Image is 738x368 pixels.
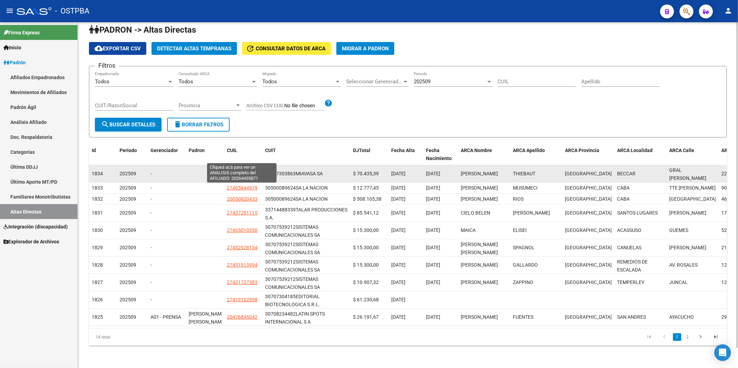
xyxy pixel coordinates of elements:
[173,122,223,128] span: Borrar Filtros
[95,44,103,52] mat-icon: cloud_download
[246,44,254,53] mat-icon: update
[414,78,430,85] span: 202509
[150,297,152,302] span: -
[565,262,612,268] span: BUENOS AIRES
[423,143,458,166] datatable-header-cell: Fecha Nacimiento
[92,196,103,202] span: 1832
[669,245,706,250] span: GANDHI
[3,44,21,51] span: Inicio
[391,245,405,250] span: [DATE]
[721,314,732,320] span: 2946
[683,333,692,341] a: 2
[189,148,205,153] span: Padron
[642,333,656,341] a: go to first page
[461,196,498,202] span: ORLANDO LUIS
[120,210,136,216] span: 202509
[265,310,347,325] div: LATIN SPOTS INTERNACIONAL S A
[353,278,386,286] div: $ 10.907,32
[227,210,257,216] span: 27437291115
[458,143,510,166] datatable-header-cell: ARCA Nombre
[721,171,732,176] span: 2282
[391,171,405,176] span: [DATE]
[426,245,440,250] span: [DATE]
[666,143,719,166] datatable-header-cell: ARCA Calle
[120,314,136,320] span: 202509
[461,227,476,233] span: MAICA
[265,275,347,290] div: SISTEMAS COMUNICACIONALES SA
[391,297,405,302] span: [DATE]
[179,102,235,109] span: Provincia
[89,25,196,35] span: PADRON -> Altas Directas
[120,227,136,233] span: 202509
[353,244,386,252] div: $ 15.300,00
[426,171,440,176] span: [DATE]
[150,185,152,191] span: -
[148,143,186,166] datatable-header-cell: Gerenciador
[617,245,641,250] span: CANUELAS
[151,42,237,55] button: Detectar Altas Tempranas
[562,143,614,166] datatable-header-cell: ARCA Provincia
[92,279,103,285] span: 1827
[353,184,386,192] div: $ 12.777,45
[227,185,257,191] span: 27465844979
[262,78,277,85] span: Todos
[669,262,698,268] span: AV. ROSALES
[95,45,141,52] span: Exportar CSV
[3,59,26,66] span: Padrón
[55,3,89,19] span: - OSTPBA
[682,331,693,343] li: page 2
[265,258,296,266] div: 30707539212
[265,170,347,178] div: MIAVASA SA
[246,103,284,108] span: Archivo CSV CUIL
[265,275,296,283] div: 30707539212
[150,196,152,202] span: -
[513,210,550,216] span: MAGUNA MARTORELL
[336,42,394,55] button: Migrar a Padron
[426,262,440,268] span: [DATE]
[353,209,386,217] div: $ 85.541,12
[265,293,296,301] div: 30707304185
[157,45,231,52] span: Detectar Altas Tempranas
[353,170,386,178] div: $ 70.435,39
[391,196,405,202] span: [DATE]
[617,279,644,285] span: TEMPERLEY
[513,279,533,285] span: ZAPPINO
[3,223,68,231] span: Integración (discapacidad)
[353,195,386,203] div: $ 508.105,38
[426,314,440,320] span: [DATE]
[120,262,136,268] span: 202509
[6,7,14,15] mat-icon: menu
[150,262,152,268] span: -
[426,227,440,233] span: [DATE]
[92,171,103,176] span: 1834
[513,227,527,233] span: ELISEI
[95,118,162,132] button: Buscar Detalles
[265,184,347,192] div: SA LA NACION
[617,227,641,233] span: ACASSUSO
[565,185,612,191] span: CIUDAD AUTONOMA BUENOS AIRES
[353,261,386,269] div: $ 15.300,00
[721,262,732,268] span: 1209
[513,262,538,268] span: GALLARDO
[150,148,178,153] span: Gerenciador
[721,210,732,216] span: 1741
[150,314,181,320] span: A01 - PRENSA
[721,279,732,285] span: 1202
[565,245,612,250] span: BUENOS AIRES
[92,227,103,233] span: 1830
[92,210,103,216] span: 1831
[224,143,262,166] datatable-header-cell: CUIL
[92,314,103,320] span: 1825
[391,314,405,320] span: [DATE]
[120,245,136,250] span: 202509
[426,148,452,161] span: Fecha Nacimiento
[565,279,612,285] span: BUENOS AIRES
[120,297,136,302] span: 202509
[617,210,658,216] span: SANTOS LUGARES
[150,227,152,233] span: -
[565,314,612,320] span: BUENOS AIRES
[617,314,646,320] span: SAN ANDRES
[426,196,440,202] span: [DATE]
[179,78,193,85] span: Todos
[342,45,389,52] span: Migrar a Padron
